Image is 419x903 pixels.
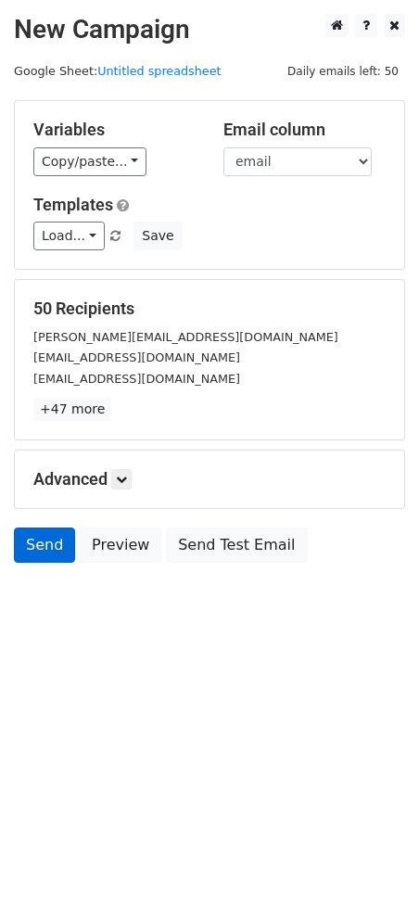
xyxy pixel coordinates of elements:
span: Daily emails left: 50 [281,61,405,82]
a: Daily emails left: 50 [281,64,405,78]
small: [EMAIL_ADDRESS][DOMAIN_NAME] [33,350,240,364]
h5: Variables [33,120,196,140]
a: Untitled spreadsheet [97,64,221,78]
a: +47 more [33,398,111,421]
a: Send Test Email [166,528,307,563]
a: Copy/paste... [33,147,146,176]
iframe: Chat Widget [326,814,419,903]
a: Send [14,528,75,563]
a: Load... [33,222,105,250]
small: Google Sheet: [14,64,222,78]
a: Templates [33,195,113,214]
button: Save [133,222,182,250]
h5: 50 Recipients [33,299,386,319]
small: [PERSON_NAME][EMAIL_ADDRESS][DOMAIN_NAME] [33,330,338,344]
h2: New Campaign [14,14,405,45]
small: [EMAIL_ADDRESS][DOMAIN_NAME]⁣ [33,372,240,386]
a: Preview [80,528,161,563]
h5: Email column [223,120,386,140]
h5: Advanced [33,469,386,490]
